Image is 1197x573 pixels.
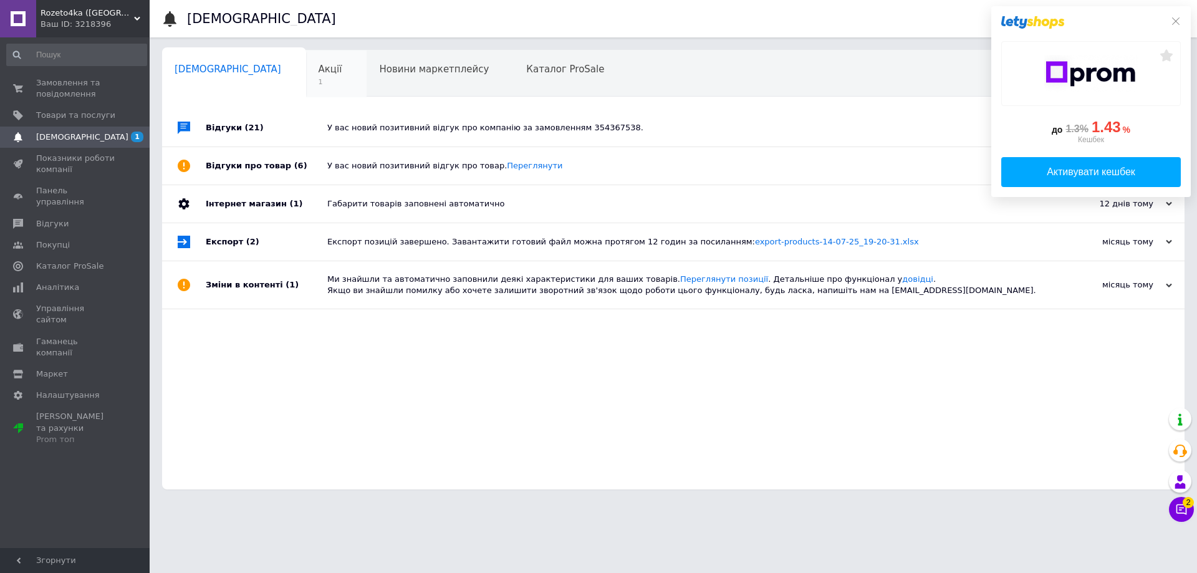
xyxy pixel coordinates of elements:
[902,274,933,284] a: довідці
[327,198,1047,209] div: Габарити товарів заповнені автоматично
[206,147,327,185] div: Відгуки про товар
[206,109,327,147] div: Відгуки
[36,282,79,293] span: Аналітика
[36,132,128,143] span: [DEMOGRAPHIC_DATA]
[36,411,115,445] span: [PERSON_NAME] та рахунки
[379,64,489,75] span: Новини маркетплейсу
[289,199,302,208] span: (1)
[1047,198,1172,209] div: 12 днів тому
[1169,497,1194,522] button: Чат з покупцем2
[755,237,919,246] a: export-products-14-07-25_19-20-31.xlsx
[187,11,336,26] h1: [DEMOGRAPHIC_DATA]
[36,368,68,380] span: Маркет
[294,161,307,170] span: (6)
[36,434,115,445] div: Prom топ
[327,274,1047,296] div: Ми знайшли та автоматично заповнили деякі характеристики для ваших товарів. . Детальніше про функ...
[286,280,299,289] span: (1)
[36,218,69,229] span: Відгуки
[36,77,115,100] span: Замовлення та повідомлення
[41,7,134,19] span: Rozeto4ka (Київ)
[36,153,115,175] span: Показники роботи компанії
[327,236,1047,248] div: Експорт позицій завершено. Завантажити готовий файл можна протягом 12 годин за посиланням:
[1047,236,1172,248] div: місяць тому
[680,274,768,284] a: Переглянути позиції
[245,123,264,132] span: (21)
[36,336,115,359] span: Гаманець компанії
[131,132,143,142] span: 1
[246,237,259,246] span: (2)
[36,239,70,251] span: Покупці
[36,303,115,325] span: Управління сайтом
[319,64,342,75] span: Акції
[327,122,1047,133] div: У вас новий позитивний відгук про компанію за замовленням 354367538.
[36,390,100,401] span: Налаштування
[206,185,327,223] div: Інтернет магазин
[36,261,103,272] span: Каталог ProSale
[206,223,327,261] div: Експорт
[6,44,147,66] input: Пошук
[1183,497,1194,508] span: 2
[175,64,281,75] span: [DEMOGRAPHIC_DATA]
[206,261,327,309] div: Зміни в контенті
[319,77,342,87] span: 1
[41,19,150,30] div: Ваш ID: 3218396
[36,110,115,121] span: Товари та послуги
[507,161,562,170] a: Переглянути
[36,185,115,208] span: Панель управління
[526,64,604,75] span: Каталог ProSale
[327,160,1047,171] div: У вас новий позитивний відгук про товар.
[1047,279,1172,291] div: місяць тому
